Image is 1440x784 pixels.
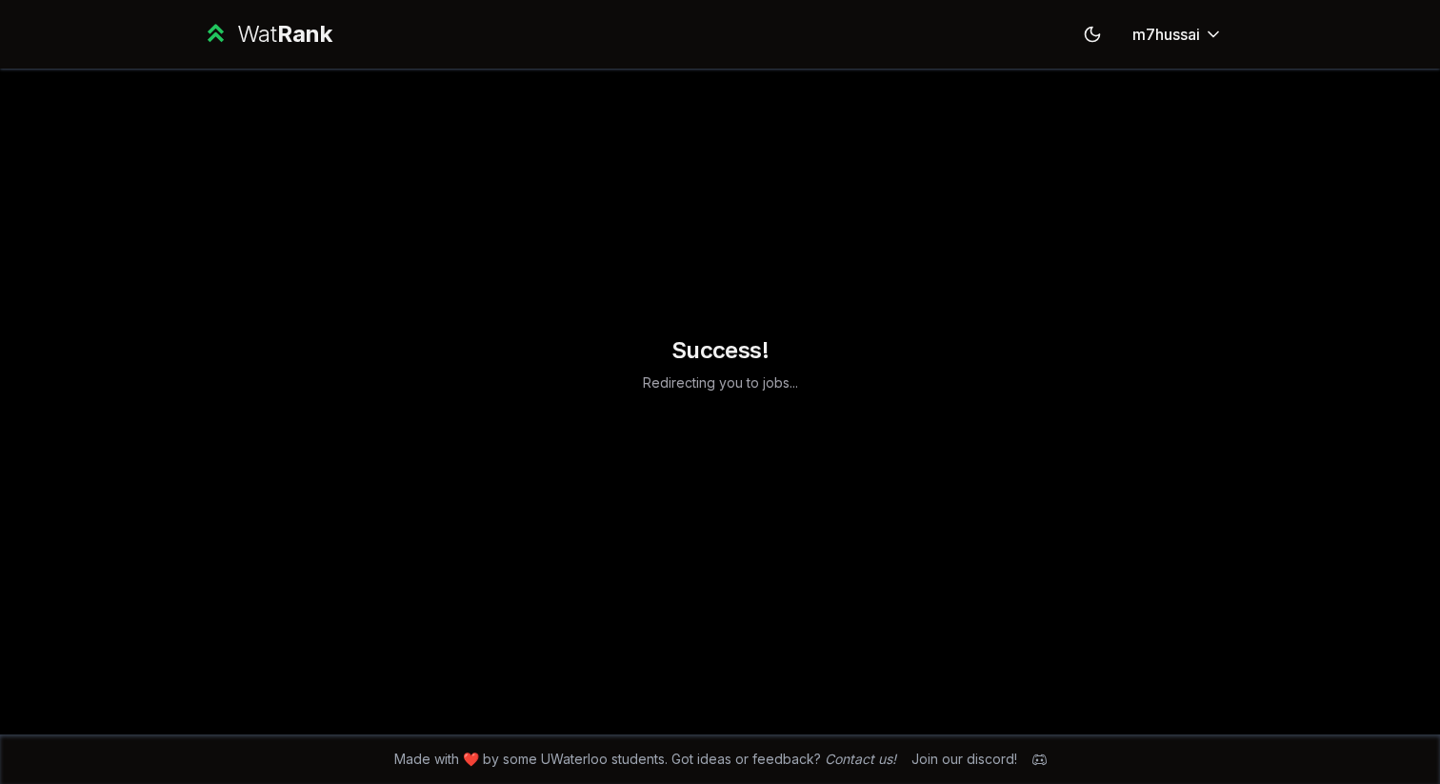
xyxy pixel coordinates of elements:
[202,19,332,50] a: WatRank
[643,335,798,366] h1: Success!
[1132,23,1200,46] span: m7hussai
[1117,17,1238,51] button: m7hussai
[643,373,798,392] p: Redirecting you to jobs...
[825,751,896,767] a: Contact us!
[237,19,332,50] div: Wat
[277,20,332,48] span: Rank
[394,750,896,769] span: Made with ❤️ by some UWaterloo students. Got ideas or feedback?
[911,750,1017,769] div: Join our discord!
